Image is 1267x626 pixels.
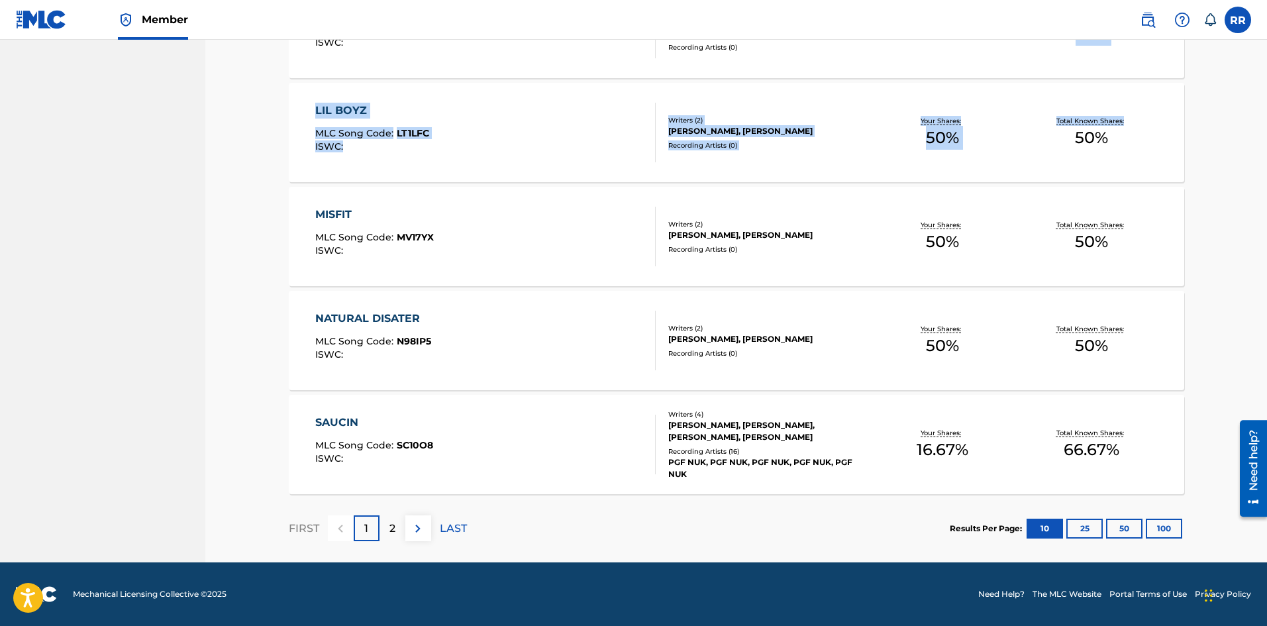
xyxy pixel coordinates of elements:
[668,229,868,241] div: [PERSON_NAME], [PERSON_NAME]
[1230,415,1267,522] iframe: Resource Center
[315,140,346,152] span: ISWC :
[315,439,397,451] span: MLC Song Code :
[289,521,319,537] p: FIRST
[315,415,433,431] div: SAUCIN
[668,348,868,358] div: Recording Artists ( 0 )
[668,446,868,456] div: Recording Artists ( 16 )
[668,42,868,52] div: Recording Artists ( 0 )
[315,36,346,48] span: ISWC :
[970,93,1267,626] iframe: Chat Widget
[397,335,431,347] span: N98IP5
[921,220,964,230] p: Your Shares:
[1174,12,1190,28] img: help
[315,452,346,464] span: ISWC :
[1205,576,1213,615] div: Drag
[1203,13,1217,26] div: Notifications
[315,335,397,347] span: MLC Song Code :
[315,311,431,327] div: NATURAL DISATER
[315,127,397,139] span: MLC Song Code :
[397,231,434,243] span: MV17YX
[921,116,964,126] p: Your Shares:
[315,103,429,119] div: LIL BOYZ
[950,523,1025,535] p: Results Per Page:
[142,12,188,27] span: Member
[1140,12,1156,28] img: search
[289,83,1184,182] a: LIL BOYZMLC Song Code:LT1LFCISWC:Writers (2)[PERSON_NAME], [PERSON_NAME]Recording Artists (0)Your...
[397,439,433,451] span: SC10O8
[668,140,868,150] div: Recording Artists ( 0 )
[668,115,868,125] div: Writers ( 2 )
[1225,7,1251,33] div: User Menu
[16,10,67,29] img: MLC Logo
[926,126,959,150] span: 50 %
[389,521,395,537] p: 2
[668,125,868,137] div: [PERSON_NAME], [PERSON_NAME]
[364,521,368,537] p: 1
[921,324,964,334] p: Your Shares:
[315,348,346,360] span: ISWC :
[289,187,1184,286] a: MISFITMLC Song Code:MV17YXISWC:Writers (2)[PERSON_NAME], [PERSON_NAME]Recording Artists (0)Your S...
[440,521,467,537] p: LAST
[926,230,959,254] span: 50 %
[668,323,868,333] div: Writers ( 2 )
[289,291,1184,390] a: NATURAL DISATERMLC Song Code:N98IP5ISWC:Writers (2)[PERSON_NAME], [PERSON_NAME]Recording Artists ...
[315,207,434,223] div: MISFIT
[16,586,57,602] img: logo
[410,521,426,537] img: right
[668,333,868,345] div: [PERSON_NAME], [PERSON_NAME]
[315,244,346,256] span: ISWC :
[1135,7,1161,33] a: Public Search
[289,395,1184,494] a: SAUCINMLC Song Code:SC10O8ISWC:Writers (4)[PERSON_NAME], [PERSON_NAME], [PERSON_NAME], [PERSON_NA...
[397,127,429,139] span: LT1LFC
[668,219,868,229] div: Writers ( 2 )
[668,456,868,480] div: PGF NUK, PGF NUK, PGF NUK, PGF NUK, PGF NUK
[921,428,964,438] p: Your Shares:
[668,244,868,254] div: Recording Artists ( 0 )
[668,409,868,419] div: Writers ( 4 )
[315,231,397,243] span: MLC Song Code :
[73,588,227,600] span: Mechanical Licensing Collective © 2025
[118,12,134,28] img: Top Rightsholder
[1169,7,1195,33] div: Help
[926,334,959,358] span: 50 %
[668,419,868,443] div: [PERSON_NAME], [PERSON_NAME], [PERSON_NAME], [PERSON_NAME]
[917,438,968,462] span: 16.67 %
